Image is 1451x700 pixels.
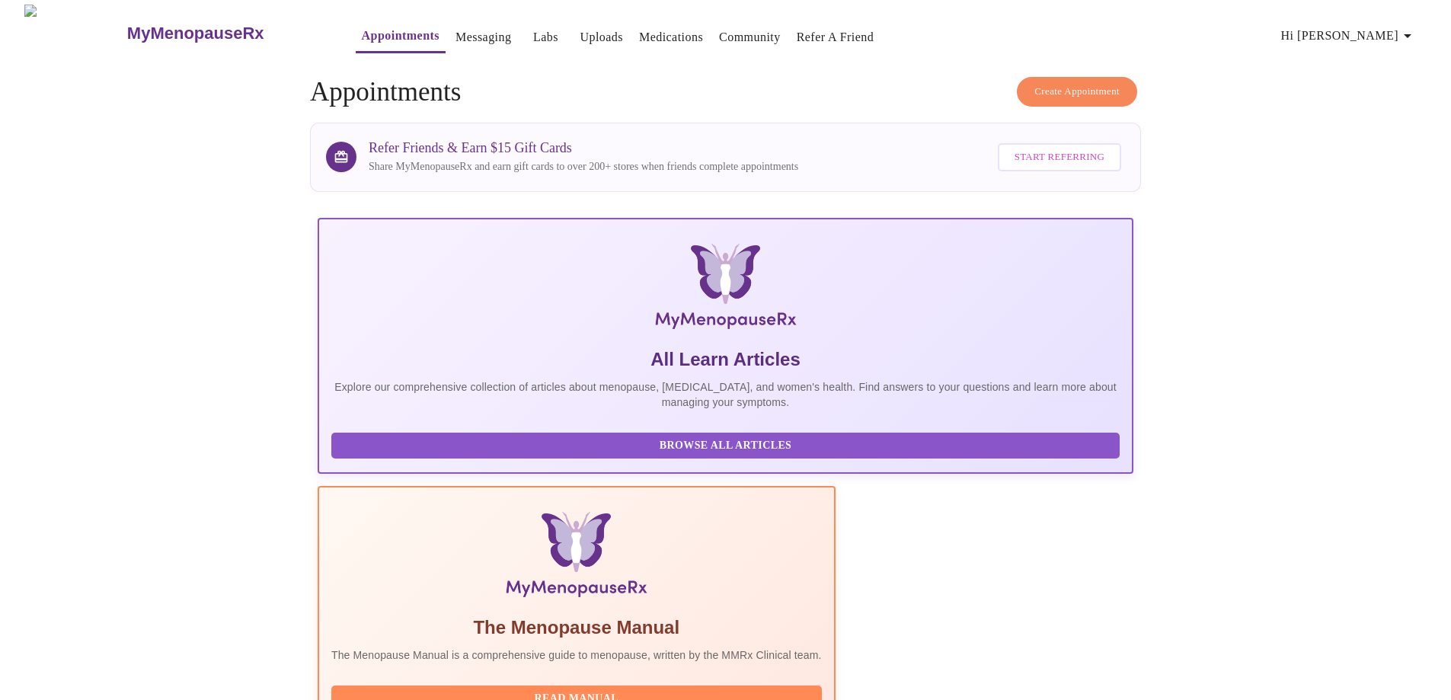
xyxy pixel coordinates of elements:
h5: All Learn Articles [331,347,1120,372]
p: Explore our comprehensive collection of articles about menopause, [MEDICAL_DATA], and women's hea... [331,379,1120,410]
img: MyMenopauseRx Logo [24,5,125,62]
h4: Appointments [310,77,1141,107]
span: Browse All Articles [347,436,1104,455]
button: Appointments [356,21,446,53]
button: Create Appointment [1017,77,1137,107]
span: Create Appointment [1034,83,1120,101]
img: MyMenopauseRx Logo [454,244,997,335]
button: Labs [521,22,570,53]
a: Messaging [455,27,511,48]
button: Browse All Articles [331,433,1120,459]
p: The Menopause Manual is a comprehensive guide to menopause, written by the MMRx Clinical team. [331,647,822,663]
img: Menopause Manual [409,512,743,603]
button: Hi [PERSON_NAME] [1275,21,1423,51]
button: Medications [633,22,709,53]
a: Labs [533,27,558,48]
a: Refer a Friend [797,27,874,48]
button: Start Referring [998,143,1121,171]
p: Share MyMenopauseRx and earn gift cards to over 200+ stores when friends complete appointments [369,159,798,174]
span: Start Referring [1015,149,1104,166]
a: Community [719,27,781,48]
a: Start Referring [994,136,1125,179]
button: Messaging [449,22,517,53]
a: Medications [639,27,703,48]
button: Uploads [574,22,629,53]
button: Refer a Friend [791,22,881,53]
a: Uploads [580,27,623,48]
a: Browse All Articles [331,438,1123,451]
h3: Refer Friends & Earn $15 Gift Cards [369,140,798,156]
a: Appointments [362,25,439,46]
a: MyMenopauseRx [125,7,324,60]
h3: MyMenopauseRx [127,24,264,43]
span: Hi [PERSON_NAME] [1281,25,1417,46]
button: Community [713,22,787,53]
h5: The Menopause Manual [331,615,822,640]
